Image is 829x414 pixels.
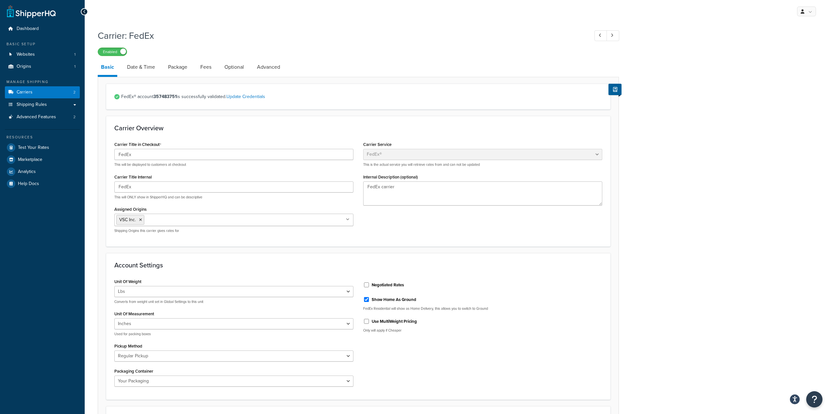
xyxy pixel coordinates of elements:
li: Carriers [5,86,80,98]
span: 1 [74,52,76,57]
li: Origins [5,61,80,73]
a: Shipping Rules [5,99,80,111]
button: Open Resource Center [806,391,822,407]
a: Origins1 [5,61,80,73]
span: Dashboard [17,26,39,32]
h3: Account Settings [114,262,602,269]
a: Optional [221,59,247,75]
li: Advanced Features [5,111,80,123]
span: Help Docs [18,181,39,187]
span: Advanced Features [17,114,56,120]
div: Manage Shipping [5,79,80,85]
span: 2 [73,114,76,120]
a: Next Record [607,30,619,41]
p: Only will apply if Cheaper [363,328,602,333]
h1: Carrier: FedEx [98,29,582,42]
span: FedEx® account is successfully validated. [121,92,602,101]
a: Analytics [5,166,80,178]
p: This is the actual service you will retrieve rates from and can not be updated [363,162,602,167]
label: Assigned Origins [114,207,147,212]
a: Test Your Rates [5,142,80,153]
li: Websites [5,49,80,61]
a: Advanced [254,59,283,75]
strong: 357483751 [153,93,177,100]
a: Marketplace [5,154,80,165]
p: This will ONLY show in ShipperHQ and can be descriptive [114,195,353,200]
span: Origins [17,64,31,69]
a: Advanced Features2 [5,111,80,123]
label: Enabled [98,48,127,56]
div: Basic Setup [5,41,80,47]
label: Carrier Title in Checkout [114,142,161,147]
a: Previous Record [594,30,607,41]
a: Fees [197,59,215,75]
p: Converts from weight unit set in Global Settings to this unit [114,299,353,304]
a: Basic [98,59,117,77]
h3: Carrier Overview [114,124,602,132]
span: Shipping Rules [17,102,47,107]
textarea: FedEx carrier [363,181,602,206]
p: Shipping Origins this carrier gives rates for [114,228,353,233]
p: Used for packing boxes [114,332,353,336]
span: Analytics [18,169,36,175]
a: Package [165,59,191,75]
span: 2 [73,90,76,95]
span: Websites [17,52,35,57]
button: Show Help Docs [608,84,622,95]
span: VSC Inc. [119,216,136,223]
span: Test Your Rates [18,145,49,150]
label: Packaging Container [114,369,153,374]
label: Negotiated Rates [372,282,404,288]
span: Carriers [17,90,33,95]
label: Use MultiWeight Pricing [372,319,417,324]
span: 1 [74,64,76,69]
label: Show Home As Ground [372,297,416,303]
span: Marketplace [18,157,42,163]
label: Unit Of Measurement [114,311,154,316]
label: Internal Description (optional) [363,175,418,179]
a: Carriers2 [5,86,80,98]
a: Update Credentials [226,93,265,100]
a: Dashboard [5,23,80,35]
label: Carrier Service [363,142,392,147]
p: FedEx Residential will show as Home Delivery, this allows you to switch to Ground [363,306,602,311]
a: Help Docs [5,178,80,190]
label: Pickup Method [114,344,142,349]
div: Resources [5,135,80,140]
label: Carrier Title Internal [114,175,152,179]
p: This will be displayed to customers at checkout [114,162,353,167]
a: Date & Time [124,59,158,75]
a: Websites1 [5,49,80,61]
label: Unit Of Weight [114,279,141,284]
